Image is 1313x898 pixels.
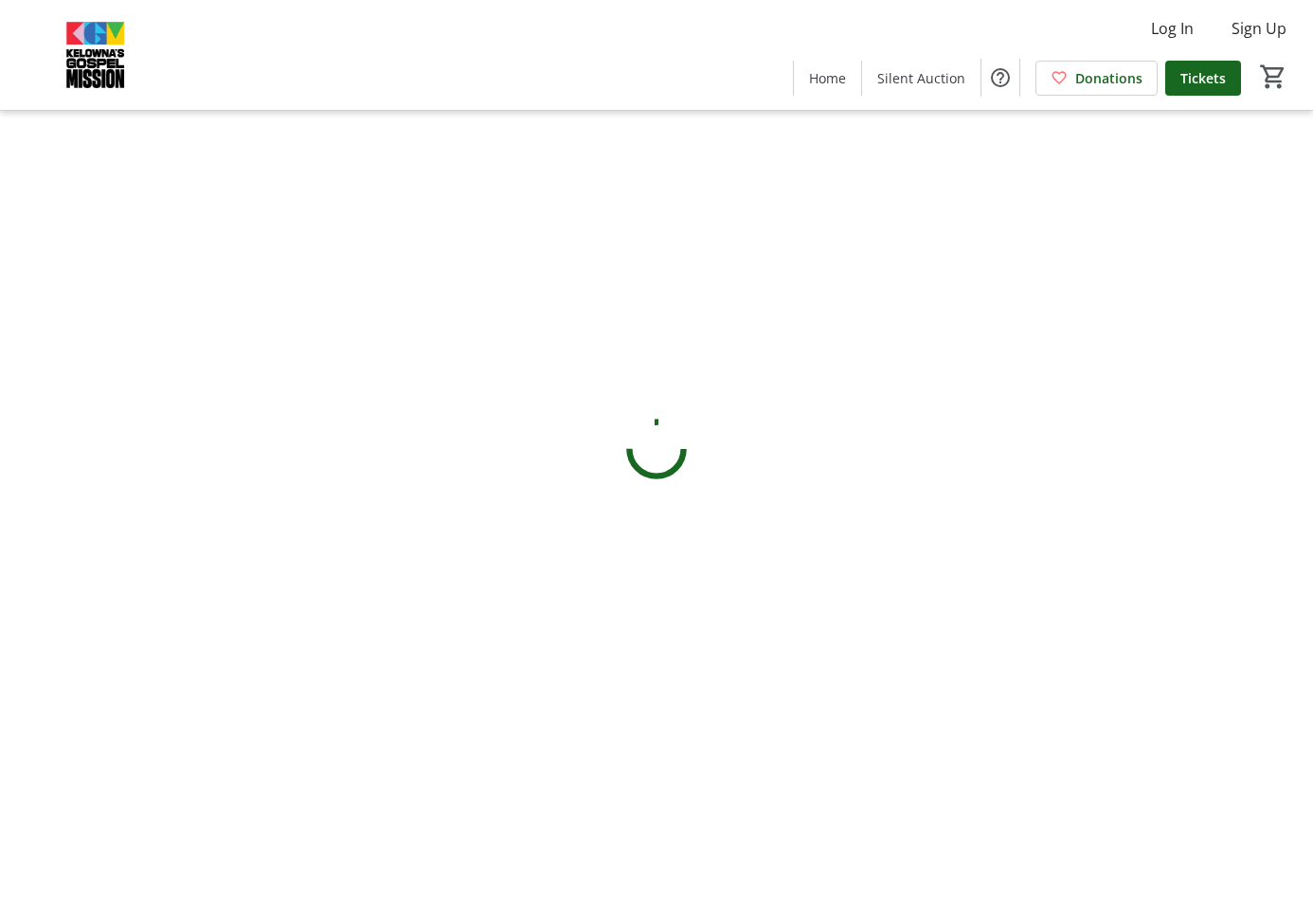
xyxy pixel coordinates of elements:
a: Home [794,61,861,96]
span: Tickets [1180,68,1226,88]
a: Tickets [1165,61,1241,96]
a: Donations [1035,61,1158,96]
button: Sign Up [1216,13,1302,44]
span: Sign Up [1232,17,1286,40]
span: Silent Auction [877,68,965,88]
img: Kelowna's Gospel Mission's Logo [11,8,180,102]
button: Help [981,59,1019,97]
span: Home [809,68,846,88]
a: Silent Auction [862,61,980,96]
span: Donations [1075,68,1142,88]
button: Log In [1136,13,1209,44]
button: Cart [1256,60,1290,94]
span: Log In [1151,17,1194,40]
